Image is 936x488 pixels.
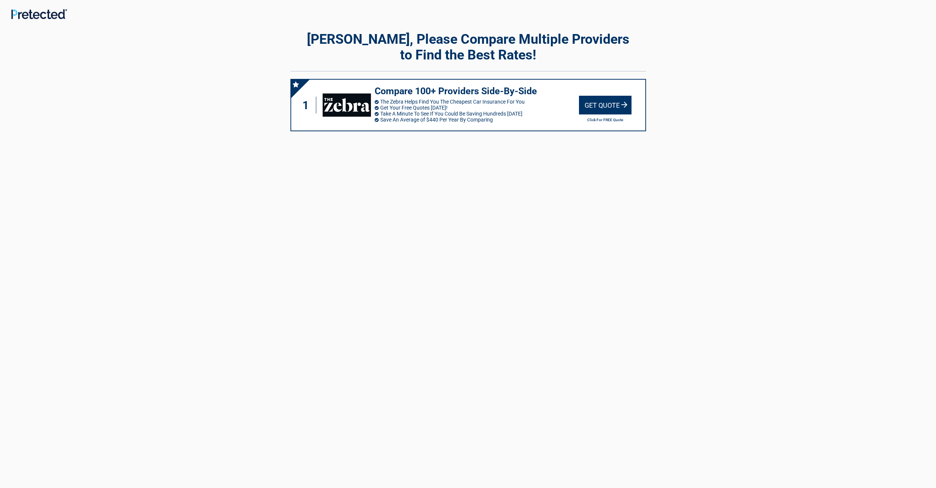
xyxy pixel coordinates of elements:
[323,93,371,117] img: thezebra's logo
[375,99,579,105] li: The Zebra Helps Find You The Cheapest Car Insurance For You
[299,97,317,114] div: 1
[375,111,579,117] li: Take A Minute To See If You Could Be Saving Hundreds [DATE]
[375,117,579,123] li: Save An Average of $440 Per Year By Comparing
[11,9,67,19] img: Main Logo
[579,96,631,114] div: Get Quote
[375,105,579,111] li: Get Your Free Quotes [DATE]!
[579,118,631,122] h2: Click For FREE Quote
[290,31,646,63] h2: [PERSON_NAME], Please Compare Multiple Providers to Find the Best Rates!
[375,85,579,98] h3: Compare 100+ Providers Side-By-Side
